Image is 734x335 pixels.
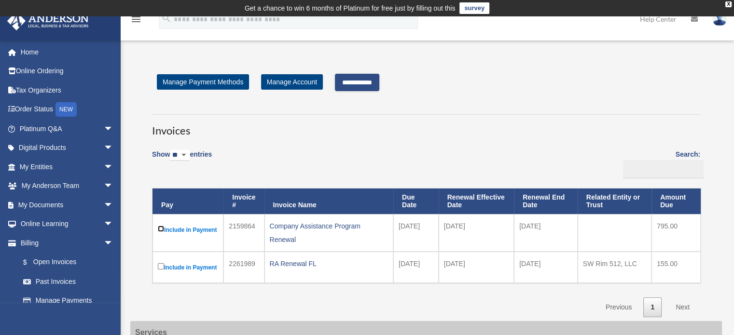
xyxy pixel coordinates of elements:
[223,214,264,252] td: 2159864
[152,188,223,214] th: Pay: activate to sort column descending
[104,119,123,139] span: arrow_drop_down
[104,157,123,177] span: arrow_drop_down
[104,176,123,196] span: arrow_drop_down
[7,80,128,100] a: Tax Organizers
[158,224,218,236] label: Include in Payment
[264,188,393,214] th: Invoice Name: activate to sort column ascending
[514,188,578,214] th: Renewal End Date: activate to sort column ascending
[158,263,164,269] input: Include in Payment
[270,219,388,246] div: Company Assistance Program Renewal
[7,62,128,81] a: Online Ordering
[623,160,704,178] input: Search:
[725,1,732,7] div: close
[245,2,456,14] div: Get a chance to win 6 months of Platinum for free just by filling out this
[459,2,489,14] a: survey
[514,214,578,252] td: [DATE]
[651,214,701,252] td: 795.00
[223,188,264,214] th: Invoice #: activate to sort column ascending
[7,42,128,62] a: Home
[620,148,700,178] label: Search:
[270,257,388,270] div: RA Renewal FL
[651,188,701,214] th: Amount Due: activate to sort column ascending
[578,188,651,214] th: Related Entity or Trust: activate to sort column ascending
[170,150,190,161] select: Showentries
[439,214,514,252] td: [DATE]
[439,188,514,214] th: Renewal Effective Date: activate to sort column ascending
[651,252,701,283] td: 155.00
[598,297,639,317] a: Previous
[14,253,118,272] a: $Open Invoices
[7,119,128,138] a: Platinum Q&Aarrow_drop_down
[7,233,123,253] a: Billingarrow_drop_down
[223,252,264,283] td: 2261989
[393,214,439,252] td: [DATE]
[7,157,128,176] a: My Entitiesarrow_drop_down
[157,74,249,90] a: Manage Payment Methods
[104,195,123,215] span: arrow_drop_down
[28,256,33,268] span: $
[104,214,123,234] span: arrow_drop_down
[7,100,128,120] a: Order StatusNEW
[130,13,142,25] i: menu
[393,188,439,214] th: Due Date: activate to sort column ascending
[130,17,142,25] a: menu
[712,12,727,26] img: User Pic
[55,102,77,117] div: NEW
[7,195,128,214] a: My Documentsarrow_drop_down
[7,138,128,158] a: Digital Productsarrow_drop_down
[7,176,128,196] a: My Anderson Teamarrow_drop_down
[104,233,123,253] span: arrow_drop_down
[158,226,164,232] input: Include in Payment
[104,138,123,158] span: arrow_drop_down
[152,114,700,138] h3: Invoices
[514,252,578,283] td: [DATE]
[14,291,123,310] a: Manage Payments
[393,252,439,283] td: [DATE]
[161,13,172,24] i: search
[439,252,514,283] td: [DATE]
[261,74,323,90] a: Manage Account
[4,12,92,30] img: Anderson Advisors Platinum Portal
[152,148,212,171] label: Show entries
[578,252,651,283] td: SW Rim 512, LLC
[158,261,218,273] label: Include in Payment
[14,272,123,291] a: Past Invoices
[7,214,128,234] a: Online Learningarrow_drop_down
